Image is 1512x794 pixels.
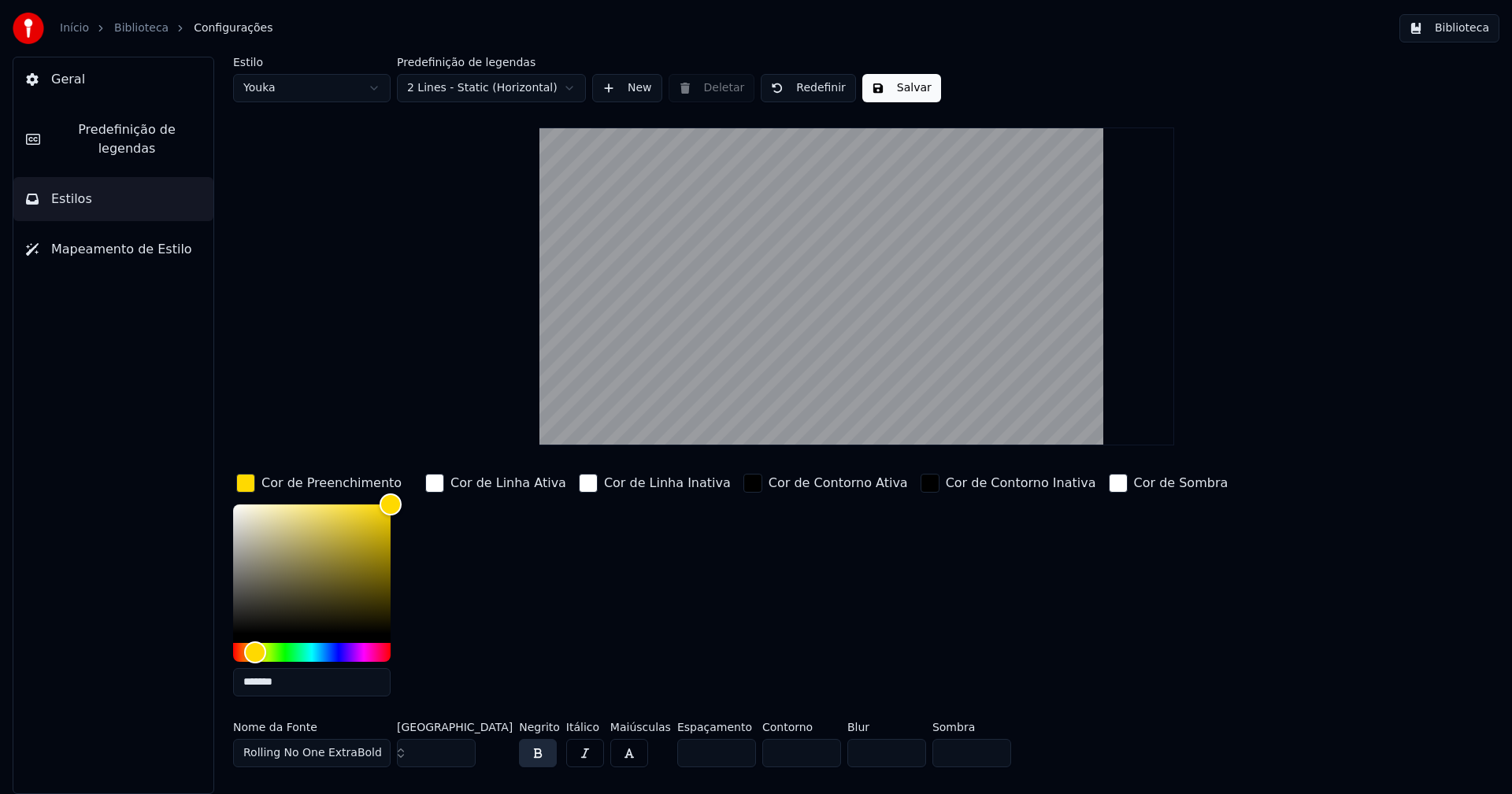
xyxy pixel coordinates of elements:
[762,722,841,733] label: Contorno
[53,120,201,158] span: Predefinição de legendas
[51,70,85,89] span: Geral
[13,13,44,44] img: youka
[60,20,272,36] nav: breadcrumb
[761,74,856,102] button: Redefinir
[740,471,911,496] button: Cor de Contorno Ativa
[13,108,213,171] button: Predefinição de legendas
[677,722,756,733] label: Espaçamento
[917,471,1099,496] button: Cor de Contorno Inativa
[233,57,391,68] label: Estilo
[233,643,391,662] div: Hue
[243,745,382,761] span: Rolling No One ExtraBold
[397,722,513,733] label: [GEOGRAPHIC_DATA]
[233,722,391,733] label: Nome da Fonte
[576,471,734,496] button: Cor de Linha Inativa
[566,722,604,733] label: Itálico
[114,20,169,36] a: Biblioteca
[450,474,566,493] div: Cor de Linha Ativa
[194,20,272,36] span: Configurações
[519,722,560,733] label: Negrito
[847,722,926,733] label: Blur
[233,471,405,496] button: Cor de Preenchimento
[604,474,731,493] div: Cor de Linha Inativa
[60,20,89,36] a: Início
[422,471,569,496] button: Cor de Linha Ativa
[13,177,213,221] button: Estilos
[769,474,908,493] div: Cor de Contorno Ativa
[1106,471,1232,496] button: Cor de Sombra
[1134,474,1228,493] div: Cor de Sombra
[932,722,1011,733] label: Sombra
[51,240,192,259] span: Mapeamento de Estilo
[397,57,586,68] label: Predefinição de legendas
[592,74,662,102] button: New
[610,722,671,733] label: Maiúsculas
[946,474,1096,493] div: Cor de Contorno Inativa
[51,190,92,209] span: Estilos
[13,227,213,271] button: Mapeamento de Estilo
[13,57,213,102] button: Geral
[862,74,941,102] button: Salvar
[1399,14,1499,42] button: Biblioteca
[233,504,391,633] div: Color
[261,474,402,493] div: Cor de Preenchimento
